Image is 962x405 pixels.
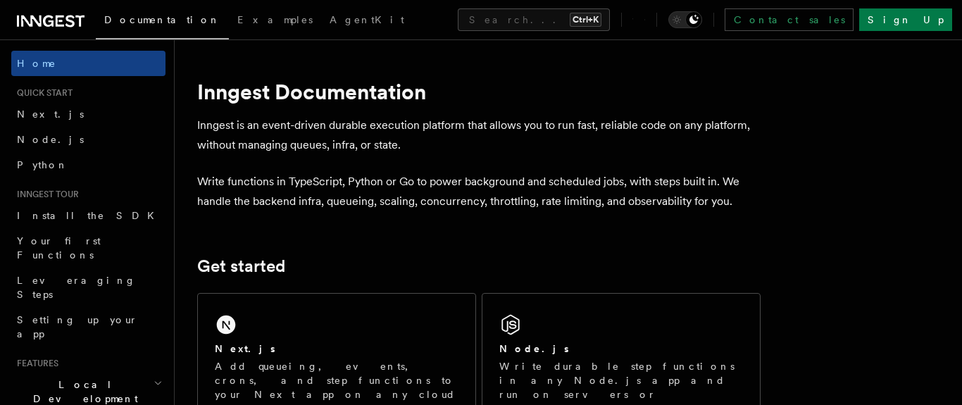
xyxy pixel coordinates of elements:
[725,8,854,31] a: Contact sales
[11,101,165,127] a: Next.js
[11,228,165,268] a: Your first Functions
[570,13,601,27] kbd: Ctrl+K
[17,314,138,339] span: Setting up your app
[499,342,569,356] h2: Node.js
[17,235,101,261] span: Your first Functions
[197,256,285,276] a: Get started
[17,108,84,120] span: Next.js
[215,342,275,356] h2: Next.js
[17,210,163,221] span: Install the SDK
[859,8,952,31] a: Sign Up
[197,172,761,211] p: Write functions in TypeScript, Python or Go to power background and scheduled jobs, with steps bu...
[11,307,165,347] a: Setting up your app
[330,14,404,25] span: AgentKit
[197,79,761,104] h1: Inngest Documentation
[11,189,79,200] span: Inngest tour
[11,87,73,99] span: Quick start
[197,116,761,155] p: Inngest is an event-driven durable execution platform that allows you to run fast, reliable code ...
[321,4,413,38] a: AgentKit
[11,152,165,177] a: Python
[104,14,220,25] span: Documentation
[11,268,165,307] a: Leveraging Steps
[11,203,165,228] a: Install the SDK
[11,51,165,76] a: Home
[11,127,165,152] a: Node.js
[11,358,58,369] span: Features
[17,134,84,145] span: Node.js
[17,275,136,300] span: Leveraging Steps
[17,159,68,170] span: Python
[96,4,229,39] a: Documentation
[17,56,56,70] span: Home
[237,14,313,25] span: Examples
[229,4,321,38] a: Examples
[668,11,702,28] button: Toggle dark mode
[458,8,610,31] button: Search...Ctrl+K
